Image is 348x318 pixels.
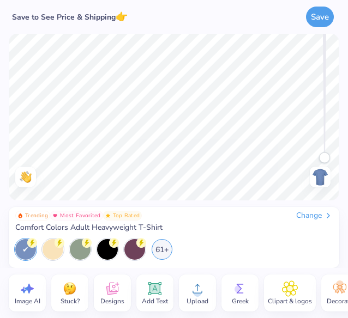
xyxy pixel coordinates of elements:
span: Most Favorited [60,213,100,218]
span: Upload [187,297,208,305]
button: Badge Button [15,211,50,221]
div: Accessibility label [319,152,330,163]
img: Top Rated sort [105,213,111,218]
span: Top Rated [113,213,140,218]
span: Stuck? [61,297,80,305]
span: Add Text [142,297,168,305]
img: Stuck? [62,280,78,297]
span: Designs [100,297,124,305]
span: 👉 [116,10,128,23]
img: Back [311,168,329,186]
span: Clipart & logos [268,297,312,305]
div: Change [296,211,333,221]
img: Most Favorited sort [52,213,58,218]
span: Comfort Colors Adult Heavyweight T-Shirt [15,223,163,233]
div: Save to See Price & Shipping [9,10,131,24]
span: Trending [25,213,48,218]
img: Trending sort [17,213,23,218]
button: Badge Button [103,211,142,221]
button: Badge Button [50,211,103,221]
span: Image AI [15,297,40,305]
div: 61+ [152,239,172,260]
button: Save [306,7,334,27]
span: Greek [232,297,249,305]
